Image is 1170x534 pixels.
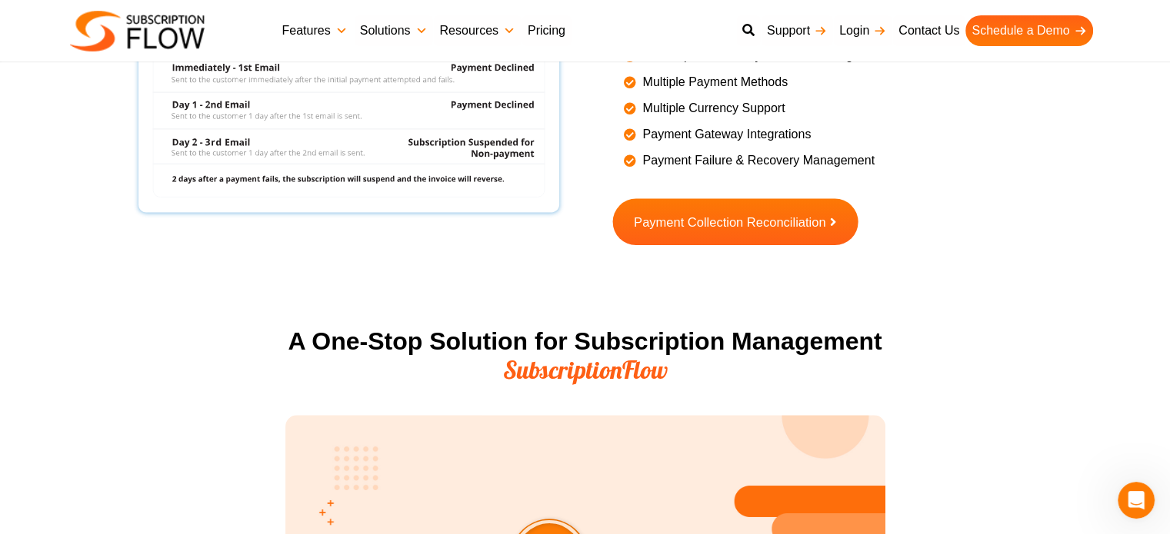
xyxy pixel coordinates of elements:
[639,99,785,118] span: Multiple Currency Support
[285,327,885,385] h2: A One-Stop Solution for Subscription Management
[276,15,354,46] a: Features
[761,15,833,46] a: Support
[833,15,892,46] a: Login
[354,15,434,46] a: Solutions
[1118,482,1155,519] iframe: Intercom live chat
[639,151,875,170] span: Payment Failure & Recovery Management
[892,15,965,46] a: Contact Us
[612,198,858,245] a: Payment Collection Reconciliation
[639,125,812,144] span: Payment Gateway Integrations
[433,15,521,46] a: Resources
[965,15,1092,46] a: Schedule a Demo
[70,11,205,51] img: Subscriptionflow
[639,73,788,91] span: Multiple Payment Methods
[522,15,572,46] a: Pricing
[503,354,668,385] span: SubscriptionFlow
[634,215,825,228] span: Payment Collection Reconciliation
